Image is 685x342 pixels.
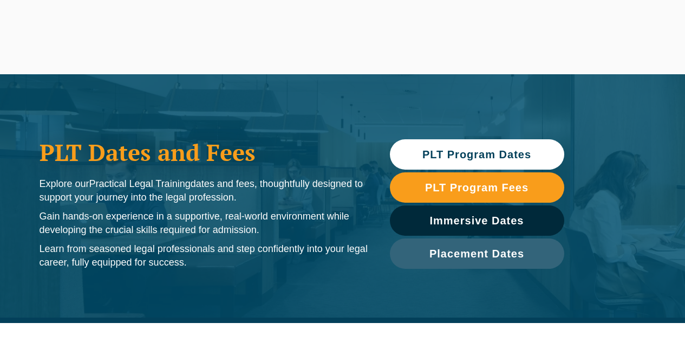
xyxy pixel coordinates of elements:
a: PLT Program Fees [390,172,564,203]
a: PLT Program Dates [390,139,564,170]
p: Learn from seasoned legal professionals and step confidently into your legal career, fully equipp... [40,242,368,269]
a: Placement Dates [390,238,564,269]
span: Immersive Dates [430,215,524,226]
span: Placement Dates [429,248,524,259]
span: PLT Program Fees [425,182,529,193]
a: Immersive Dates [390,205,564,236]
p: Explore our dates and fees, thoughtfully designed to support your journey into the legal profession. [40,177,368,204]
span: Practical Legal Training [89,178,191,189]
span: PLT Program Dates [422,149,531,160]
p: Gain hands-on experience in a supportive, real-world environment while developing the crucial ski... [40,210,368,237]
h1: PLT Dates and Fees [40,139,368,166]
